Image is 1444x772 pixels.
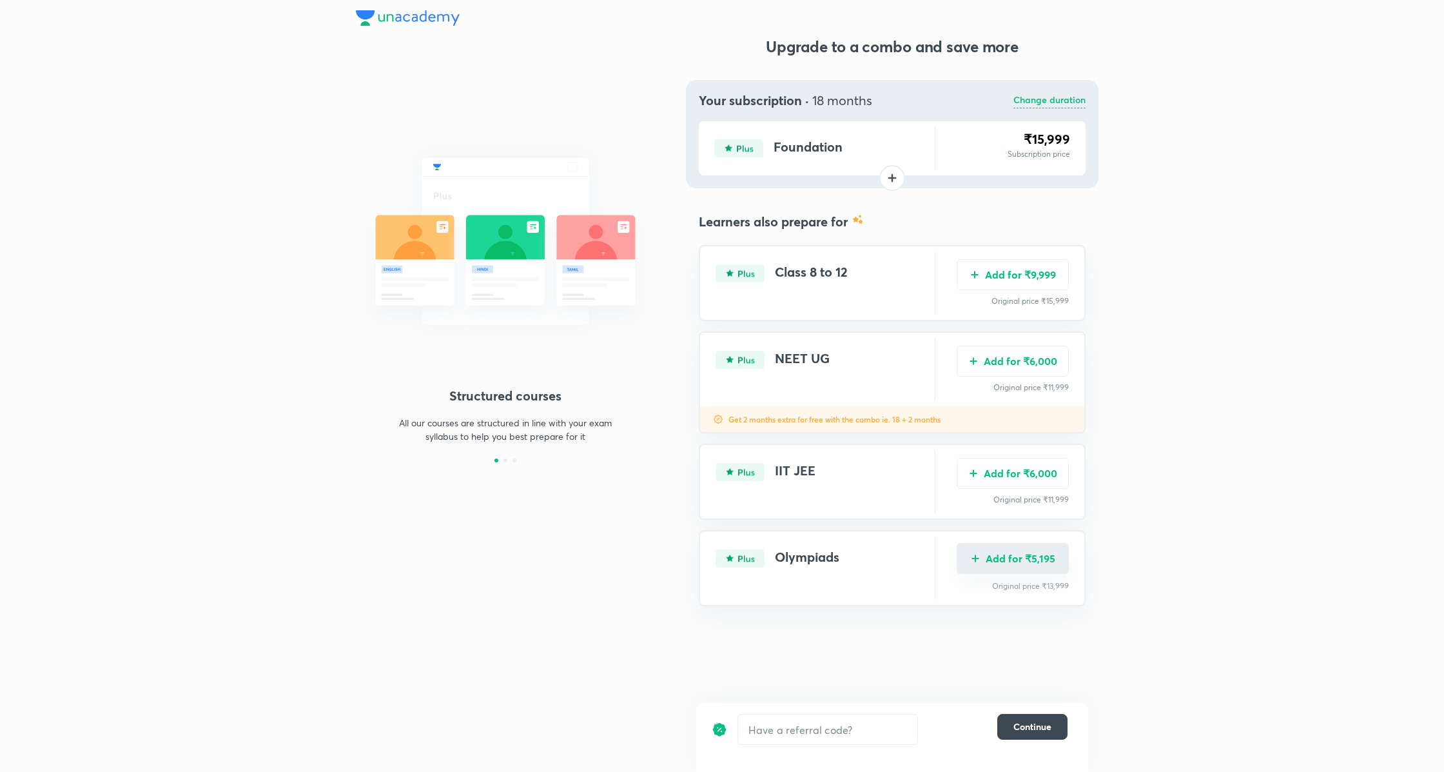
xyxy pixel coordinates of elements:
h4: IIT JEE [775,463,815,481]
p: Get 2 months extra for free with the combo ie. 18 + 2 months [728,414,941,424]
img: add [970,270,980,280]
span: Continue [1013,720,1051,733]
img: type [716,264,765,282]
img: daily_live_classes_be8fa5af21.svg [356,129,655,353]
p: Change duration [1013,93,1086,108]
h4: Your subscription · [699,93,872,108]
p: Original price ₹11,999 [957,494,1069,506]
img: add [970,553,981,564]
img: type [714,139,763,157]
h4: Foundation [774,139,843,157]
img: type [716,549,765,568]
h4: Learners also prepare for [699,214,848,230]
button: Add for ₹6,000 [957,346,1069,377]
input: Have a referral code? [738,715,917,745]
button: Add for ₹6,000 [957,458,1069,489]
img: discount [713,414,723,424]
img: add [968,356,979,366]
p: Original price ₹15,999 [957,295,1069,307]
h4: Class 8 to 12 [775,264,848,282]
button: Continue [997,714,1068,740]
img: combo [853,214,863,224]
button: Add for ₹5,195 [957,543,1069,574]
p: Original price ₹11,999 [957,382,1069,393]
span: ₹15,999 [1024,130,1070,148]
h3: Upgrade to a combo and save more [696,36,1088,57]
img: type [716,351,765,369]
h4: NEET UG [775,351,830,369]
h4: Structured courses [356,386,655,406]
p: Subscription price [1008,148,1070,160]
h4: Olympiads [775,549,839,568]
p: All our courses are structured in line with your exam syllabus to help you best prepare for it [393,416,618,443]
p: Original price ₹13,999 [957,580,1069,592]
img: type [716,463,765,481]
span: 18 months [812,92,872,109]
button: Add for ₹9,999 [957,259,1069,290]
img: discount [712,714,727,745]
img: add [968,468,979,479]
img: Company Logo [356,10,460,26]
